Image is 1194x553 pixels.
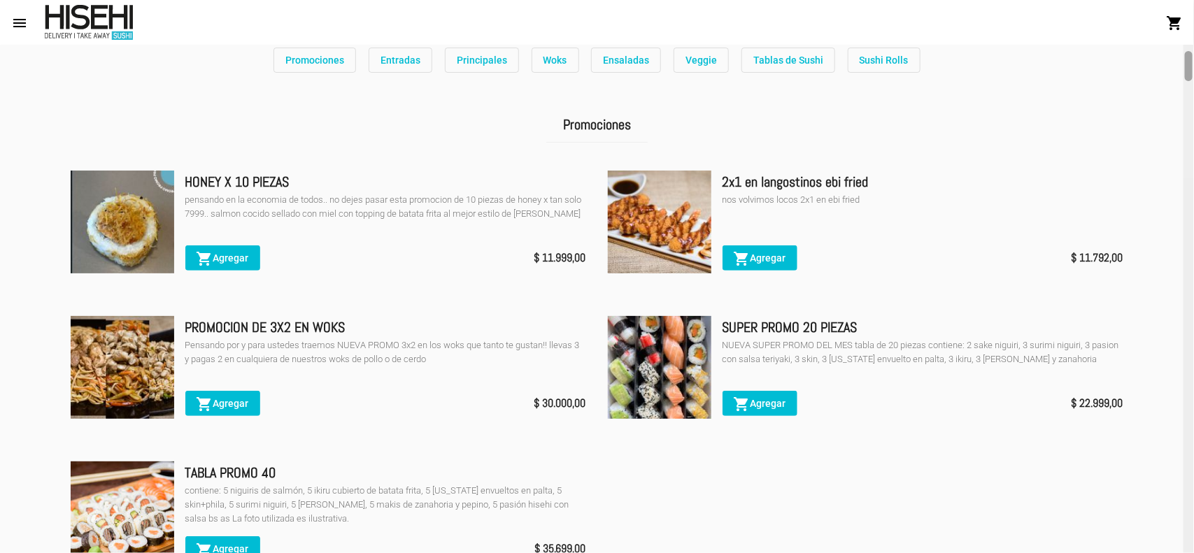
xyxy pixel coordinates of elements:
[674,48,729,73] button: Veggie
[185,245,260,271] button: Agregar
[197,252,249,264] span: Agregar
[546,107,648,143] h2: Promociones
[185,171,586,193] div: HONEY X 10 PIEZAS
[532,48,579,73] button: Woks
[723,316,1123,338] div: SUPER PROMO 20 PIEZAS
[457,55,507,66] span: Principales
[1072,248,1123,268] span: $ 11.792,00
[723,391,797,416] button: Agregar
[185,316,586,338] div: PROMOCION DE 3X2 EN WOKS
[534,394,585,413] span: $ 30.000,00
[685,55,717,66] span: Veggie
[723,338,1123,366] div: NUEVA SUPER PROMO DEL MES tabla de 20 piezas contiene: 2 sake niguiri, 3 surimi niguiri, 3 pasion...
[185,484,586,526] div: contiene: 5 niguiris de salmón, 5 ikiru cubierto de batata frita, 5 [US_STATE] envueltos en palta...
[445,48,519,73] button: Principales
[753,55,823,66] span: Tablas de Sushi
[734,398,786,409] span: Agregar
[543,55,567,66] span: Woks
[860,55,909,66] span: Sushi Rolls
[734,252,786,264] span: Agregar
[723,193,1123,207] div: nos volvimos locos 2x1 en ebi fried
[741,48,835,73] button: Tablas de Sushi
[591,48,661,73] button: Ensaladas
[197,396,213,412] mat-icon: shopping_cart
[723,171,1123,193] div: 2x1 en langostinos ebi fried
[11,15,28,31] mat-icon: menu
[71,171,173,273] img: 2a2e4fc8-76c4-49c3-8e48-03e4afb00aef.jpeg
[734,250,751,267] mat-icon: shopping_cart
[285,55,344,66] span: Promociones
[185,391,260,416] button: Agregar
[848,48,921,73] button: Sushi Rolls
[369,48,432,73] button: Entradas
[185,338,586,366] div: Pensando por y para ustedes traemos NUEVA PROMO 3x2 en los woks que tanto te gustan!! llevas 3 y ...
[608,171,711,273] img: 36ae70a8-0357-4ab6-9c16-037de2f87b50.jpg
[603,55,649,66] span: Ensaladas
[185,193,586,221] div: pensando en la economia de todos.. no dejes pasar esta promocion de 10 piezas de honey x tan solo...
[608,316,711,419] img: b592dd6c-ce24-4abb-add9-a11adb66b5f2.jpeg
[381,55,420,66] span: Entradas
[1072,394,1123,413] span: $ 22.999,00
[734,396,751,412] mat-icon: shopping_cart
[273,48,356,73] button: Promociones
[185,461,586,484] div: TABLA PROMO 40
[197,398,249,409] span: Agregar
[534,248,585,268] span: $ 11.999,00
[1166,15,1183,31] mat-icon: shopping_cart
[723,245,797,271] button: Agregar
[71,316,173,419] img: 975b8145-67bb-4081-9ec6-7530a4e40487.jpg
[197,250,213,267] mat-icon: shopping_cart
